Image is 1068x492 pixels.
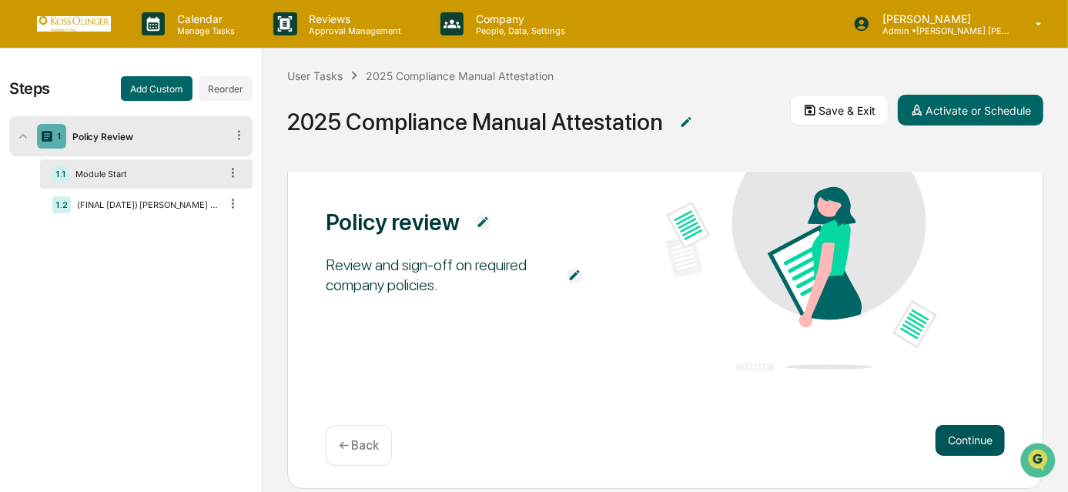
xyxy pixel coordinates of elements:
[121,76,193,101] button: Add Custom
[287,108,663,136] div: 2025 Compliance Manual Attestation
[15,12,34,31] button: back
[15,227,280,355] button: Preview image: Preview
[567,268,582,283] img: Additional Document Icon
[71,199,219,210] div: (FINAL [DATE]) [PERSON_NAME] [PERSON_NAME] Compliance Manual
[898,95,1043,126] button: Activate or Schedule
[339,438,379,453] p: ← Back
[464,25,573,36] p: People, Data, Settings
[165,25,243,36] p: Manage Tasks
[37,16,111,31] img: logo
[69,169,219,179] div: Module Start
[326,255,551,295] div: Review and sign-off on required company policies.
[870,25,1013,36] p: Admin • [PERSON_NAME] [PERSON_NAME] Consulting, LLC
[326,208,460,236] div: Policy review
[870,12,1013,25] p: [PERSON_NAME]
[40,12,59,31] img: Go home
[678,115,694,130] img: Additional Document Icon
[199,76,253,101] button: Reorder
[790,95,889,126] button: Save & Exit
[1019,441,1060,483] iframe: Open customer support
[936,425,1005,456] button: Continue
[52,166,69,182] div: 1.1
[100,65,273,195] div: Hey [PERSON_NAME], I'm trying to launch a compliance manual attestation and the pdf will not load...
[9,79,50,98] div: Steps
[366,69,554,82] div: 2025 Compliance Manual Attestation
[52,196,71,213] div: 1.2
[464,12,573,25] p: Company
[165,12,243,25] p: Calendar
[287,69,343,82] div: User Tasks
[297,25,410,36] p: Approval Management
[15,227,280,355] img: image-20d2d8f3.png
[475,215,490,230] img: Additional Document Icon
[266,362,285,380] button: Send
[297,12,410,25] p: Reviews
[665,126,937,371] img: Policy review
[66,131,226,142] div: Policy Review
[57,131,62,142] div: 1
